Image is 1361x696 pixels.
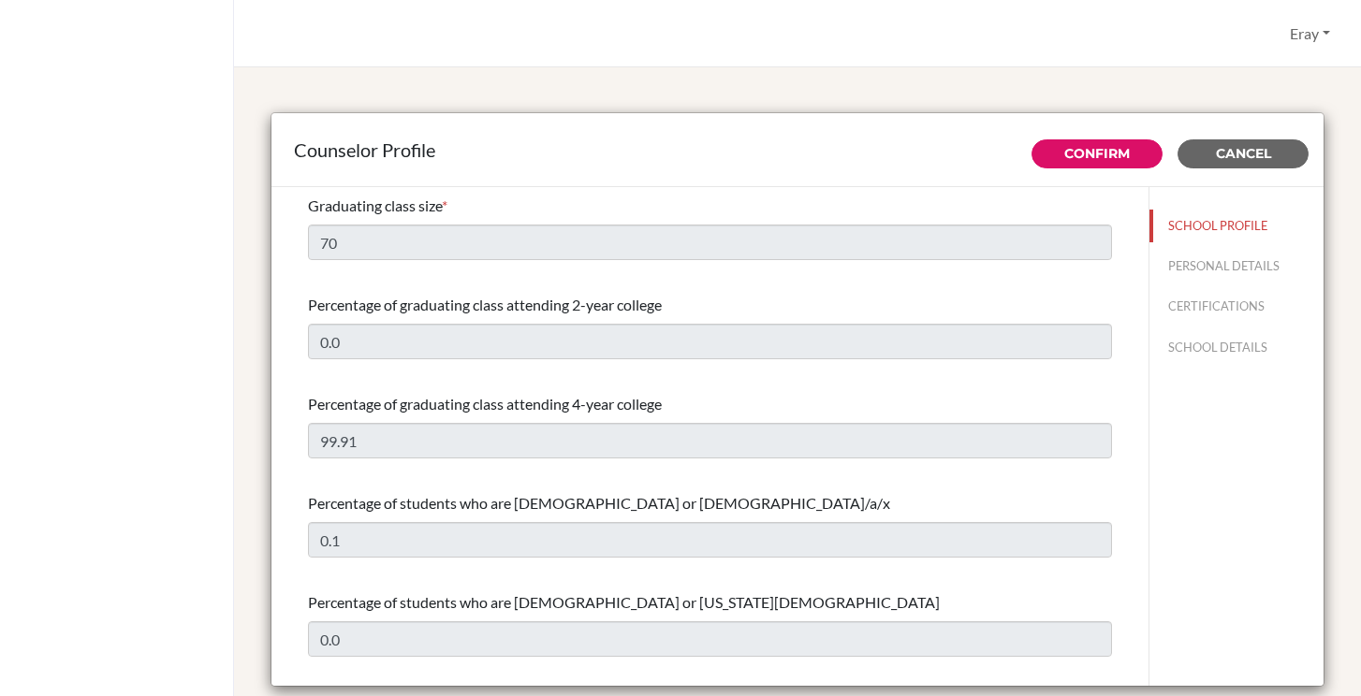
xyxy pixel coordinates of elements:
span: Percentage of students who are [DEMOGRAPHIC_DATA] or [DEMOGRAPHIC_DATA]/a/x [308,494,890,512]
div: Counselor Profile [294,136,1301,164]
span: Percentage of students who are [DEMOGRAPHIC_DATA] or [US_STATE][DEMOGRAPHIC_DATA] [308,593,940,611]
button: Eray [1281,16,1339,51]
button: PERSONAL DETAILS [1149,250,1324,283]
span: Graduating class size [308,196,442,214]
span: Percentage of graduating class attending 2-year college [308,296,662,313]
button: CERTIFICATIONS [1149,290,1324,323]
button: SCHOOL PROFILE [1149,210,1324,242]
button: SCHOOL DETAILS [1149,331,1324,364]
span: Percentage of graduating class attending 4-year college [308,395,662,413]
